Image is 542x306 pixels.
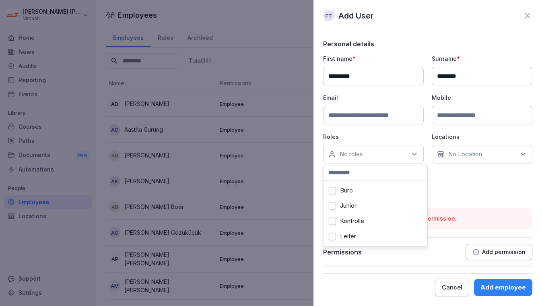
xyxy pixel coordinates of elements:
[432,93,532,102] p: Mobile
[340,233,356,240] label: Leiter
[340,150,363,158] p: No roles
[480,283,526,292] div: Add employee
[323,54,424,63] p: First name
[330,214,526,223] p: Please select a location or add a permission.
[338,10,374,22] p: Add User
[474,279,532,296] button: Add employee
[466,244,532,260] button: Add permission
[323,132,424,141] p: Roles
[323,10,334,21] div: ft
[340,217,364,225] label: Kontrolle
[482,249,526,255] p: Add permission
[432,54,532,63] p: Surname
[323,248,362,256] p: Permissions
[448,150,482,158] p: No Location
[435,279,469,296] button: Cancel
[442,283,462,292] div: Cancel
[323,40,532,48] p: Personal details
[340,202,357,209] label: Junior
[323,93,424,102] p: Email
[432,132,532,141] p: Locations
[340,187,353,194] label: Büro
